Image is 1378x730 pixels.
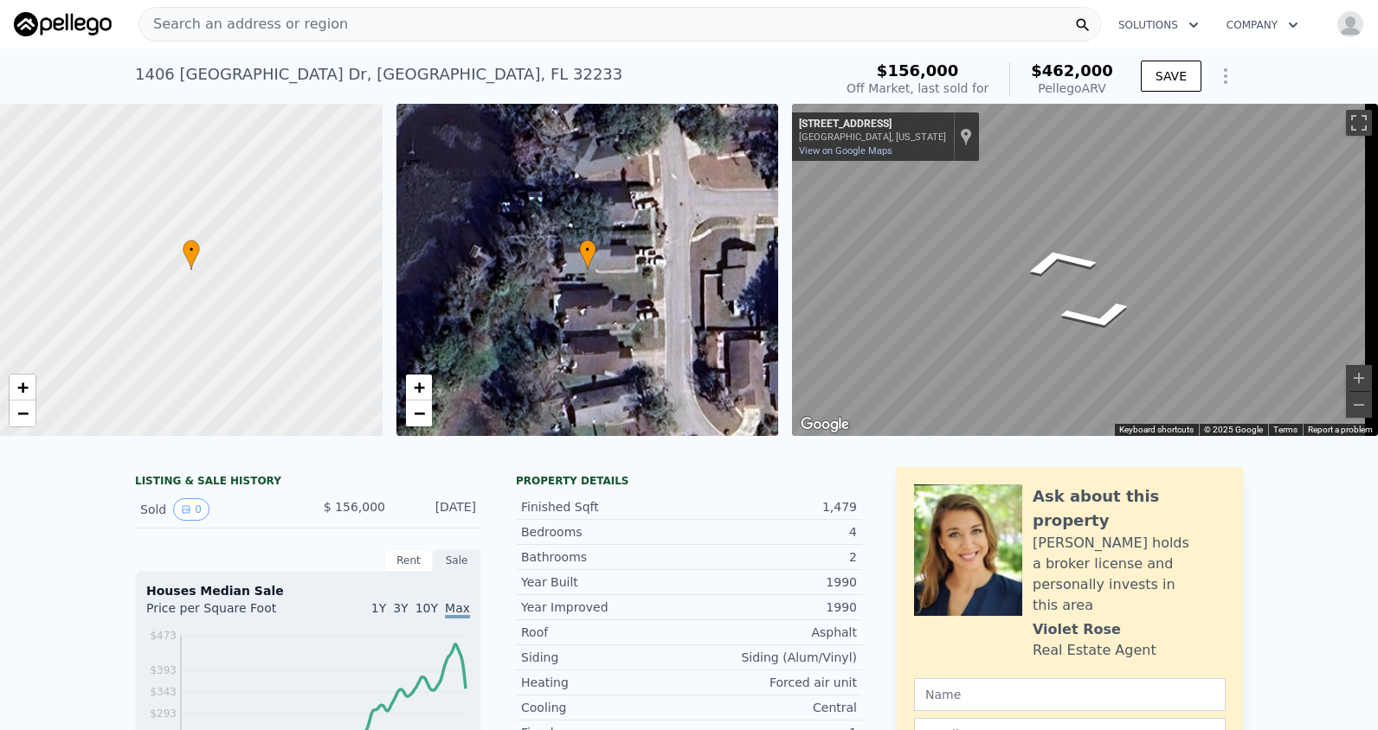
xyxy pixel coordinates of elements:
div: Map [792,104,1378,436]
span: + [413,376,424,398]
input: Name [914,678,1226,711]
button: Solutions [1104,10,1213,41]
div: [GEOGRAPHIC_DATA], [US_STATE] [799,131,946,143]
div: Real Estate Agent [1033,640,1156,661]
span: $ 156,000 [324,500,385,514]
button: SAVE [1141,61,1201,92]
div: Roof [521,624,689,641]
span: − [413,402,424,424]
div: [STREET_ADDRESS] [799,118,946,131]
div: • [183,240,200,270]
div: 1,479 [689,498,857,515]
button: Company [1213,10,1312,41]
div: 4 [689,523,857,541]
span: 1Y [371,601,386,615]
div: Year Improved [521,599,689,616]
div: Rent [384,549,433,572]
a: Open this area in Google Maps (opens a new window) [796,413,853,436]
div: Siding (Alum/Vinyl) [689,649,857,666]
button: Show Options [1208,59,1243,93]
button: Keyboard shortcuts [1119,424,1194,436]
span: © 2025 Google [1204,425,1263,434]
div: [PERSON_NAME] holds a broker license and personally invests in this area [1033,533,1226,616]
tspan: $393 [150,664,177,676]
img: Pellego [14,12,112,36]
span: $462,000 [1031,61,1113,80]
span: 3Y [393,601,408,615]
a: Show location on map [960,127,972,146]
tspan: $343 [150,686,177,698]
span: + [17,376,29,398]
div: Asphalt [689,624,857,641]
div: 1990 [689,573,857,591]
div: Houses Median Sale [146,582,470,599]
div: [DATE] [399,498,476,521]
div: 1990 [689,599,857,616]
div: Price per Square Foot [146,599,308,627]
a: Zoom in [10,375,35,400]
button: Zoom in [1346,365,1372,391]
span: $156,000 [877,61,959,80]
img: Google [796,413,853,436]
div: LISTING & SALE HISTORY [135,474,481,491]
div: Forced air unit [689,674,857,691]
div: 1406 [GEOGRAPHIC_DATA] Dr , [GEOGRAPHIC_DATA] , FL 32233 [135,62,622,86]
a: View on Google Maps [799,145,892,157]
span: • [183,242,200,258]
div: • [579,240,596,270]
div: Violet Rose [1033,619,1121,640]
tspan: $293 [150,708,177,720]
div: Cooling [521,699,689,716]
div: 2 [689,548,857,566]
div: Bedrooms [521,523,689,541]
tspan: $473 [150,630,177,642]
div: Ask about this property [1033,484,1226,533]
div: Bathrooms [521,548,689,566]
div: Year Built [521,573,689,591]
span: Search an address or region [139,14,348,35]
path: Go North, Cove Landing Dr [998,238,1120,285]
span: 10Y [415,601,438,615]
button: Toggle fullscreen view [1346,110,1372,136]
span: Max [445,601,470,618]
div: Pellego ARV [1031,80,1113,97]
div: Siding [521,649,689,666]
button: Zoom out [1346,392,1372,418]
a: Zoom out [10,400,35,426]
span: − [17,402,29,424]
div: Street View [792,104,1378,436]
div: Central [689,699,857,716]
div: Sold [140,498,294,521]
div: Off Market, last sold for [847,80,988,97]
div: Heating [521,674,689,691]
span: • [579,242,596,258]
a: Report a problem [1308,425,1373,434]
path: Go South, Cove Landing Dr [1037,293,1159,340]
a: Zoom out [406,400,432,426]
div: Finished Sqft [521,498,689,515]
a: Terms (opens in new tab) [1273,425,1298,434]
img: avatar [1336,10,1364,38]
button: View historical data [173,498,209,521]
div: Property details [516,474,862,488]
div: Sale [433,549,481,572]
a: Zoom in [406,375,432,400]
